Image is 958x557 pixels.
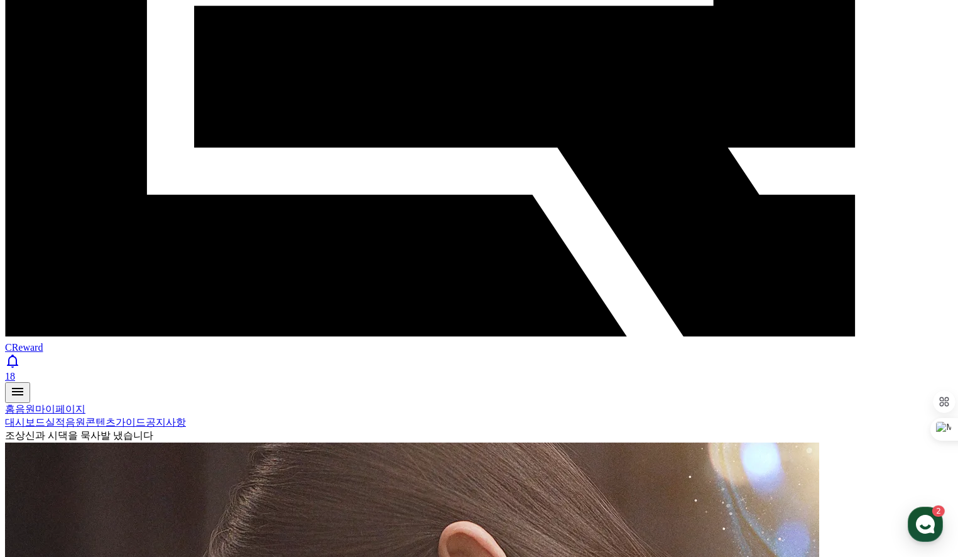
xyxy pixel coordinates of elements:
a: 마이페이지 [35,404,85,414]
a: 홈 [5,404,15,414]
a: 대시보드 [5,417,45,427]
a: 18 [5,353,953,382]
a: 공지사항 [146,417,186,427]
span: CReward [5,342,43,353]
a: 2대화 [83,399,162,430]
span: 설정 [194,417,209,427]
a: 가이드 [116,417,146,427]
span: 대화 [115,418,130,428]
span: 2 [128,398,132,408]
a: 콘텐츠 [85,417,116,427]
a: 설정 [162,399,241,430]
a: 음원 [15,404,35,414]
span: 홈 [40,417,47,427]
a: 음원 [65,417,85,427]
a: CReward [5,331,953,353]
div: 18 [5,371,953,382]
div: 조상신과 시댁을 묵사발 냈습니다 [5,429,953,443]
a: 실적 [45,417,65,427]
a: 홈 [4,399,83,430]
